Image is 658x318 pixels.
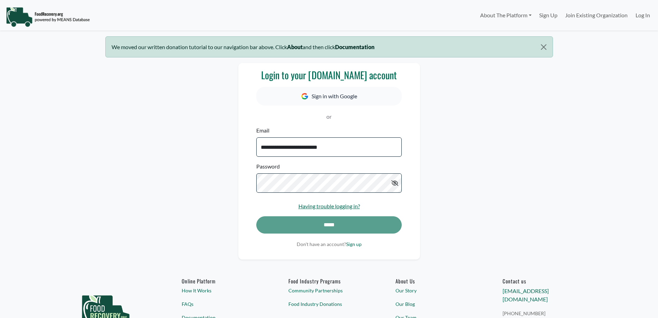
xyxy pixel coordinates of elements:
[182,287,263,294] a: How It Works
[288,300,369,308] a: Food Industry Donations
[298,203,360,209] a: Having trouble logging in?
[301,93,308,100] img: Google Icon
[256,126,269,135] label: Email
[346,241,362,247] a: Sign up
[288,278,369,284] h6: Food Industry Programs
[632,8,654,22] a: Log In
[256,240,401,248] p: Don't have an account?
[561,8,631,22] a: Join Existing Organization
[182,278,263,284] h6: Online Platform
[105,36,553,57] div: We moved our written donation tutorial to our navigation bar above. Click and then click
[503,278,583,284] h6: Contact us
[256,112,401,121] p: or
[395,287,476,294] a: Our Story
[503,310,583,317] a: [PHONE_NUMBER]
[476,8,535,22] a: About The Platform
[535,8,561,22] a: Sign Up
[335,44,374,50] b: Documentation
[395,278,476,284] a: About Us
[503,288,549,302] a: [EMAIL_ADDRESS][DOMAIN_NAME]
[288,287,369,294] a: Community Partnerships
[256,87,401,106] button: Sign in with Google
[287,44,303,50] b: About
[256,162,280,171] label: Password
[182,300,263,308] a: FAQs
[395,300,476,308] a: Our Blog
[6,7,90,27] img: NavigationLogo_FoodRecovery-91c16205cd0af1ed486a0f1a7774a6544ea792ac00100771e7dd3ec7c0e58e41.png
[256,69,401,81] h3: Login to your [DOMAIN_NAME] account
[535,37,552,57] button: Close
